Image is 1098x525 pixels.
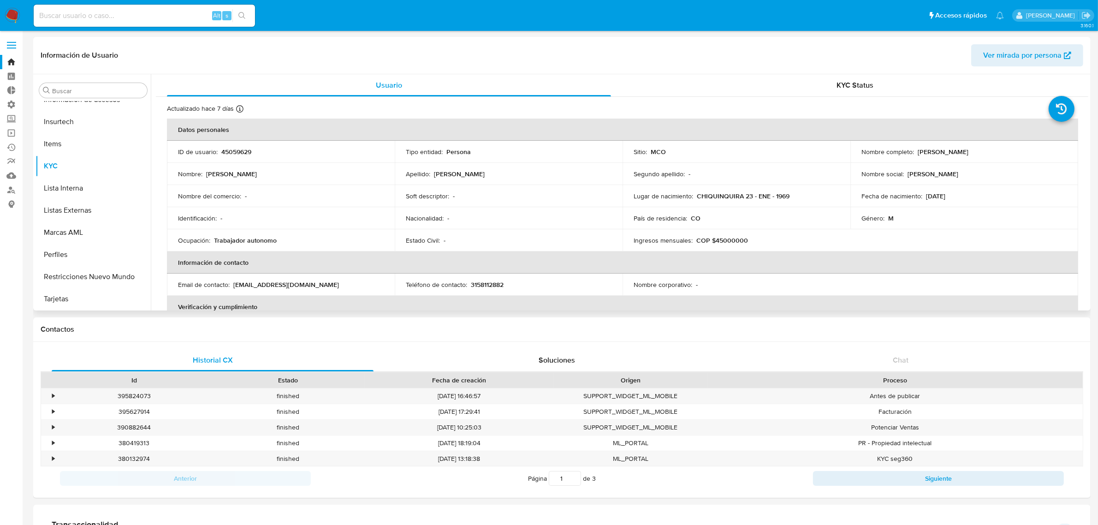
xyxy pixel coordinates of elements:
[406,170,430,178] p: Apellido :
[57,420,211,435] div: 390882644
[971,44,1083,66] button: Ver mirada por persona
[444,236,445,245] p: -
[213,11,220,20] span: Alt
[1081,11,1091,20] a: Salir
[36,244,151,266] button: Perfiles
[36,177,151,199] button: Lista Interna
[935,11,987,20] span: Accesos rápidos
[634,148,647,156] p: Sitio :
[220,214,222,222] p: -
[634,192,693,200] p: Lugar de nacimiento :
[918,148,968,156] p: [PERSON_NAME]
[36,288,151,310] button: Tarjetas
[245,192,247,200] p: -
[57,388,211,404] div: 395824073
[554,420,707,435] div: SUPPORT_WIDGET_ML_MOBILE
[41,325,1083,334] h1: Contactos
[57,451,211,466] div: 380132974
[193,355,233,365] span: Historial CX
[714,376,1076,385] div: Proceso
[996,12,1004,19] a: Notificaciones
[211,420,364,435] div: finished
[211,388,364,404] div: finished
[52,454,54,463] div: •
[178,280,230,289] p: Email de contacto :
[221,148,251,156] p: 45059629
[41,51,118,60] h1: Información de Usuario
[211,451,364,466] div: finished
[52,423,54,432] div: •
[926,192,945,200] p: [DATE]
[211,404,364,419] div: finished
[696,236,748,245] p: COP $45000000
[634,214,687,222] p: País de residencia :
[36,133,151,155] button: Items
[365,420,554,435] div: [DATE] 10:25:03
[365,436,554,451] div: [DATE] 18:19:04
[52,407,54,416] div: •
[861,148,914,156] p: Nombre completo :
[52,439,54,447] div: •
[554,451,707,466] div: ML_PORTAL
[861,214,884,222] p: Género :
[707,436,1083,451] div: PR - Propiedad intelectual
[592,474,596,483] span: 3
[528,471,596,486] span: Página de
[178,236,210,245] p: Ocupación :
[178,170,202,178] p: Nombre :
[167,119,1078,141] th: Datos personales
[178,148,218,156] p: ID de usuario :
[893,355,908,365] span: Chat
[707,388,1083,404] div: Antes de publicar
[36,199,151,221] button: Listas Externas
[167,104,234,113] p: Actualizado hace 7 días
[634,280,692,289] p: Nombre corporativo :
[178,214,217,222] p: Identificación :
[167,251,1078,274] th: Información de contacto
[447,214,449,222] p: -
[707,451,1083,466] div: KYC seg360
[651,148,666,156] p: MCO
[233,280,339,289] p: [EMAIL_ADDRESS][DOMAIN_NAME]
[861,170,904,178] p: Nombre social :
[406,280,467,289] p: Teléfono de contacto :
[226,11,228,20] span: s
[634,170,685,178] p: Segundo apellido :
[697,192,789,200] p: CHIQUINQUIRA 23 - ENE - 1969
[446,148,471,156] p: Persona
[554,436,707,451] div: ML_PORTAL
[837,80,874,90] span: KYC Status
[554,404,707,419] div: SUPPORT_WIDGET_ML_MOBILE
[634,236,693,245] p: Ingresos mensuales :
[217,376,358,385] div: Estado
[908,170,958,178] p: [PERSON_NAME]
[64,376,204,385] div: Id
[688,170,690,178] p: -
[52,392,54,400] div: •
[36,221,151,244] button: Marcas AML
[406,236,440,245] p: Estado Civil :
[453,192,455,200] p: -
[365,404,554,419] div: [DATE] 17:29:41
[406,214,444,222] p: Nacionalidad :
[36,155,151,177] button: KYC
[707,420,1083,435] div: Potenciar Ventas
[34,10,255,22] input: Buscar usuario o caso...
[52,87,143,95] input: Buscar
[36,111,151,133] button: Insurtech
[178,192,241,200] p: Nombre del comercio :
[554,388,707,404] div: SUPPORT_WIDGET_ML_MOBILE
[434,170,485,178] p: [PERSON_NAME]
[206,170,257,178] p: [PERSON_NAME]
[214,236,277,245] p: Trabajador autonomo
[211,436,364,451] div: finished
[376,80,402,90] span: Usuario
[560,376,701,385] div: Origen
[1026,11,1078,20] p: camila.baquero@mercadolibre.com.co
[813,471,1064,486] button: Siguiente
[57,436,211,451] div: 380419313
[60,471,311,486] button: Anterior
[983,44,1062,66] span: Ver mirada por persona
[471,280,504,289] p: 3158112882
[707,404,1083,419] div: Facturación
